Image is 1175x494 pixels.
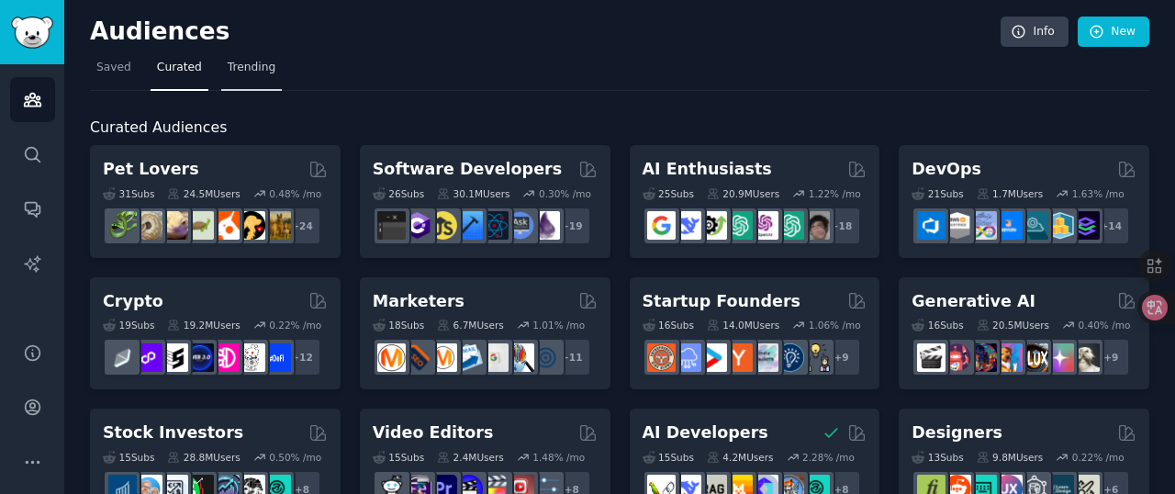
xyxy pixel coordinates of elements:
h2: AI Enthusiasts [643,158,772,181]
h2: DevOps [912,158,981,181]
a: Trending [221,53,282,91]
div: 0.22 % /mo [269,319,321,331]
h2: Designers [912,421,1002,444]
img: turtle [185,211,214,240]
div: 6.7M Users [437,319,504,331]
div: 0.30 % /mo [539,187,591,200]
span: Saved [96,60,131,76]
div: 31 Sub s [103,187,154,200]
img: AskMarketing [429,343,457,372]
img: OnlineMarketing [532,343,560,372]
img: FluxAI [1020,343,1048,372]
img: leopardgeckos [160,211,188,240]
div: 15 Sub s [103,451,154,464]
div: 30.1M Users [437,187,509,200]
div: 28.8M Users [167,451,240,464]
img: AWS_Certified_Experts [943,211,971,240]
a: Saved [90,53,138,91]
div: 4.2M Users [707,451,774,464]
img: DevOpsLinks [994,211,1023,240]
img: startup [699,343,727,372]
h2: Video Editors [373,421,494,444]
img: MarketingResearch [506,343,534,372]
div: 0.48 % /mo [269,187,321,200]
div: 2.4M Users [437,451,504,464]
div: 0.22 % /mo [1072,451,1125,464]
img: aivideo [917,343,946,372]
img: web3 [185,343,214,372]
img: chatgpt_prompts_ [776,211,804,240]
div: 9.8M Users [977,451,1044,464]
div: 18 Sub s [373,319,424,331]
div: + 12 [283,338,321,376]
img: reactnative [480,211,509,240]
img: bigseo [403,343,431,372]
h2: Generative AI [912,290,1035,313]
img: GummySearch logo [11,17,53,49]
img: PetAdvice [237,211,265,240]
div: 20.5M Users [977,319,1049,331]
img: herpetology [108,211,137,240]
h2: Software Developers [373,158,562,181]
a: New [1078,17,1149,48]
div: + 24 [283,207,321,245]
div: 2.28 % /mo [802,451,855,464]
div: 1.48 % /mo [532,451,585,464]
a: Info [1001,17,1069,48]
div: 25 Sub s [643,187,694,200]
img: DreamBooth [1071,343,1100,372]
div: 26 Sub s [373,187,424,200]
img: growmybusiness [801,343,830,372]
img: Emailmarketing [454,343,483,372]
img: deepdream [968,343,997,372]
div: 0.40 % /mo [1078,319,1130,331]
div: + 9 [1091,338,1130,376]
img: content_marketing [377,343,406,372]
h2: Stock Investors [103,421,243,444]
div: 16 Sub s [643,319,694,331]
img: azuredevops [917,211,946,240]
img: defiblockchain [211,343,240,372]
img: csharp [403,211,431,240]
div: 21 Sub s [912,187,963,200]
h2: Marketers [373,290,464,313]
img: AItoolsCatalog [699,211,727,240]
div: 15 Sub s [643,451,694,464]
div: + 18 [822,207,861,245]
img: googleads [480,343,509,372]
h2: AI Developers [643,421,768,444]
img: SaaS [673,343,701,372]
div: + 11 [553,338,591,376]
img: ycombinator [724,343,753,372]
img: OpenAIDev [750,211,778,240]
img: cockatiel [211,211,240,240]
img: ethstaker [160,343,188,372]
div: + 19 [553,207,591,245]
div: 16 Sub s [912,319,963,331]
img: dogbreed [263,211,291,240]
img: learnjavascript [429,211,457,240]
img: chatgpt_promptDesign [724,211,753,240]
img: platformengineering [1020,211,1048,240]
div: 0.50 % /mo [269,451,321,464]
img: software [377,211,406,240]
div: + 9 [822,338,861,376]
img: ethfinance [108,343,137,372]
div: 1.01 % /mo [532,319,585,331]
div: + 14 [1091,207,1130,245]
h2: Startup Founders [643,290,800,313]
div: 1.22 % /mo [809,187,861,200]
img: 0xPolygon [134,343,162,372]
div: 20.9M Users [707,187,779,200]
a: Curated [151,53,208,91]
img: EntrepreneurRideAlong [647,343,676,372]
img: elixir [532,211,560,240]
div: 19 Sub s [103,319,154,331]
img: ArtificalIntelligence [801,211,830,240]
img: defi_ [263,343,291,372]
img: ballpython [134,211,162,240]
img: iOSProgramming [454,211,483,240]
h2: Audiences [90,17,1001,47]
div: 1.06 % /mo [809,319,861,331]
span: Curated [157,60,202,76]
